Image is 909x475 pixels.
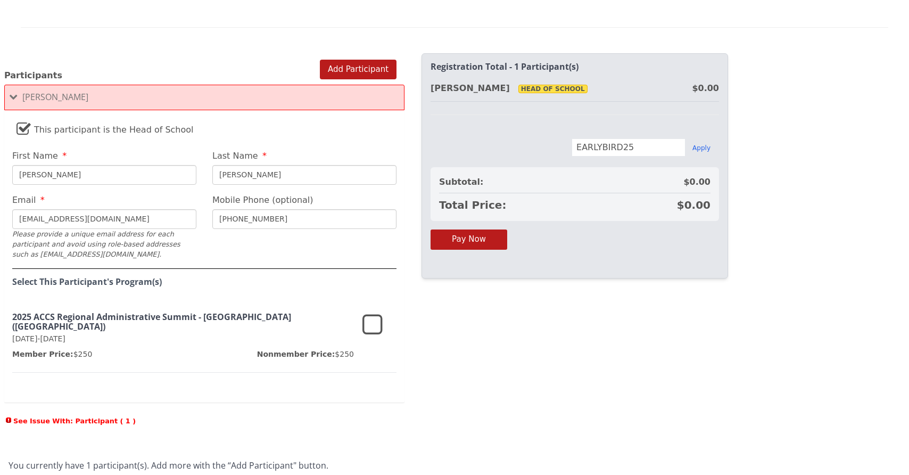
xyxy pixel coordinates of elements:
[12,195,36,205] span: Email
[22,91,88,103] span: [PERSON_NAME]
[12,151,58,161] span: First Name
[4,416,404,426] span: See Issue With: Participant ( 1 )
[12,349,92,359] p: $250
[12,277,396,287] h4: Select This Participant's Program(s)
[212,195,313,205] span: Mobile Phone (optional)
[16,116,194,138] label: This participant is the Head of School
[12,333,354,345] p: [DATE]-[DATE]
[439,198,506,212] span: Total Price:
[12,229,196,260] div: Please provide a unique email address for each participant and avoid using role-based addresses s...
[12,350,73,358] span: Member Price:
[692,82,719,95] div: $0.00
[431,62,719,72] h2: Registration Total - 1 Participant(s)
[257,349,354,359] p: $250
[320,60,396,79] button: Add Participant
[9,461,900,471] h4: You currently have 1 participant(s). Add more with the “Add Participant" button.
[572,138,685,157] input: Enter discount code
[677,198,710,212] span: $0.00
[212,151,258,161] span: Last Name
[431,230,507,249] button: Pay Now
[431,83,588,93] strong: [PERSON_NAME]
[518,85,588,93] span: Head Of School
[439,176,483,189] span: Subtotal:
[12,313,354,331] h3: 2025 ACCS Regional Administrative Summit - [GEOGRAPHIC_DATA] ([GEOGRAPHIC_DATA])
[4,70,62,80] span: Participants
[683,176,710,189] span: $0.00
[692,144,710,152] button: Apply
[257,350,335,358] span: Nonmember Price:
